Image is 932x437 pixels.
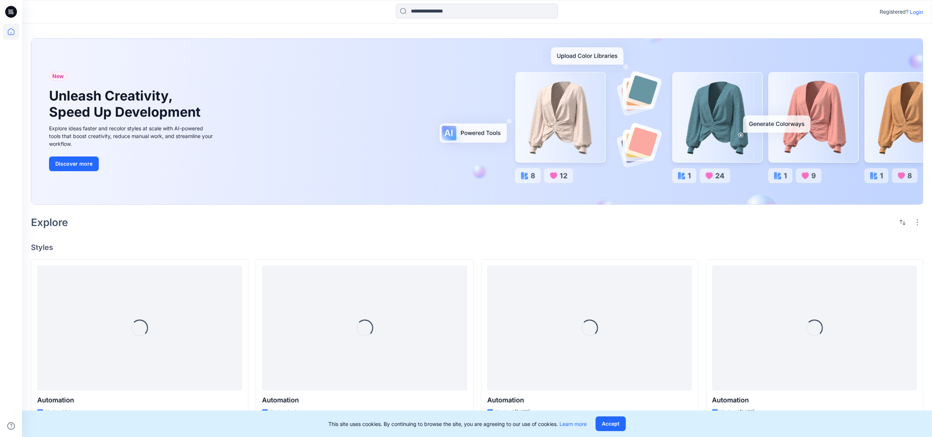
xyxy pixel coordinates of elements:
h4: Styles [31,243,923,252]
a: Discover more [49,156,215,171]
p: Login [910,8,923,16]
p: Automation [37,395,242,405]
h2: Explore [31,216,68,228]
p: Updated [DATE] [496,408,530,416]
a: Learn more [559,421,587,427]
p: Updated 3 hours ago [46,408,90,416]
p: Automation [487,395,692,405]
span: New [52,72,64,81]
p: Automation [262,395,467,405]
button: Discover more [49,156,99,171]
p: Automation [712,395,917,405]
p: Updated a day ago [271,408,310,416]
button: Accept [596,416,626,431]
p: Registered? [880,7,908,16]
h1: Unleash Creativity, Speed Up Development [49,88,204,120]
p: This site uses cookies. By continuing to browse the site, you are agreeing to our use of cookies. [328,420,587,428]
p: Updated [DATE] [721,408,754,416]
div: Explore ideas faster and recolor styles at scale with AI-powered tools that boost creativity, red... [49,124,215,148]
